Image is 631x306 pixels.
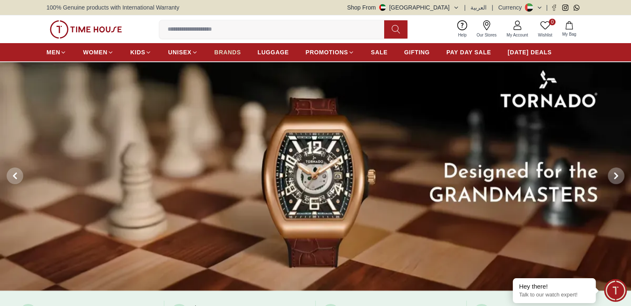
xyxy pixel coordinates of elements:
[168,48,191,56] span: UNISEX
[379,4,386,11] img: United Arab Emirates
[604,279,627,302] div: Chat Widget
[83,45,114,60] a: WOMEN
[472,19,502,40] a: Our Stores
[453,19,472,40] a: Help
[46,45,66,60] a: MEN
[46,48,60,56] span: MEN
[498,3,525,12] div: Currency
[519,291,590,299] p: Talk to our watch expert!
[508,48,552,56] span: [DATE] DEALS
[404,45,430,60] a: GIFTING
[508,45,552,60] a: [DATE] DEALS
[404,48,430,56] span: GIFTING
[168,45,197,60] a: UNISEX
[519,282,590,291] div: Hey there!
[557,19,581,39] button: My Bag
[535,32,555,38] span: Wishlist
[83,48,107,56] span: WOMEN
[455,32,470,38] span: Help
[46,3,179,12] span: 100% Genuine products with International Warranty
[446,48,491,56] span: PAY DAY SALE
[258,48,289,56] span: LUGGAGE
[305,45,354,60] a: PROMOTIONS
[258,45,289,60] a: LUGGAGE
[573,5,580,11] a: Whatsapp
[214,45,241,60] a: BRANDS
[371,45,387,60] a: SALE
[371,48,387,56] span: SALE
[551,5,557,11] a: Facebook
[446,45,491,60] a: PAY DAY SALE
[130,45,151,60] a: KIDS
[546,3,548,12] span: |
[559,31,580,37] span: My Bag
[214,48,241,56] span: BRANDS
[130,48,145,56] span: KIDS
[562,5,568,11] a: Instagram
[347,3,459,12] button: Shop From[GEOGRAPHIC_DATA]
[305,48,348,56] span: PROMOTIONS
[533,19,557,40] a: 0Wishlist
[473,32,500,38] span: Our Stores
[492,3,493,12] span: |
[503,32,531,38] span: My Account
[464,3,466,12] span: |
[549,19,555,25] span: 0
[50,20,122,39] img: ...
[470,3,487,12] button: العربية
